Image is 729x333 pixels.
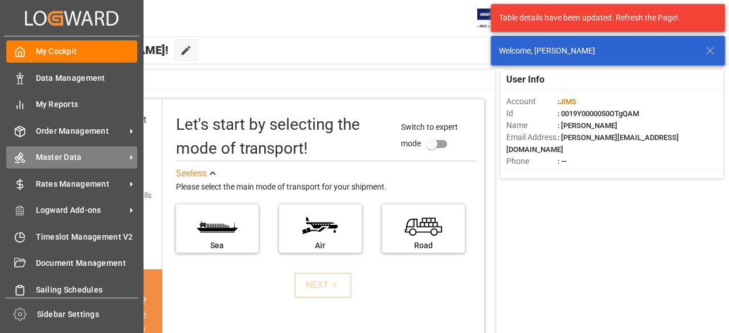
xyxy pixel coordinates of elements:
[182,240,253,252] div: Sea
[36,178,126,190] span: Rates Management
[558,97,576,106] span: :
[36,98,138,110] span: My Reports
[506,73,544,87] span: User Info
[176,113,390,161] div: Let's start by selecting the mode of transport!
[401,122,458,148] span: Switch to expert mode
[506,167,558,179] span: Account Type
[36,284,138,296] span: Sailing Schedules
[6,252,137,274] a: Document Management
[36,151,126,163] span: Master Data
[6,40,137,63] a: My Cockpit
[506,108,558,120] span: Id
[499,45,695,57] div: Welcome, [PERSON_NAME]
[6,225,137,248] a: Timeslot Management V2
[477,9,517,28] img: Exertis%20JAM%20-%20Email%20Logo.jpg_1722504956.jpg
[499,12,708,24] div: Table details have been updated. Refresh the Page!.
[36,46,138,57] span: My Cockpit
[285,240,356,252] div: Air
[6,278,137,301] a: Sailing Schedules
[506,120,558,131] span: Name
[558,109,639,118] span: : 0019Y0000050OTgQAM
[36,72,138,84] span: Data Management
[37,309,139,320] span: Sidebar Settings
[6,93,137,116] a: My Reports
[558,169,586,178] span: : Shipper
[36,125,126,137] span: Order Management
[176,167,207,180] div: See less
[506,133,679,154] span: : [PERSON_NAME][EMAIL_ADDRESS][DOMAIN_NAME]
[559,97,576,106] span: JIMS
[506,155,558,167] span: Phone
[558,157,567,166] span: : —
[306,278,341,292] div: NEXT
[506,131,558,143] span: Email Address
[294,273,351,298] button: NEXT
[36,231,138,243] span: Timeslot Management V2
[506,96,558,108] span: Account
[388,240,459,252] div: Road
[36,204,126,216] span: Logward Add-ons
[6,67,137,89] a: Data Management
[176,180,476,194] div: Please select the main mode of transport for your shipment.
[36,257,138,269] span: Document Management
[558,121,617,130] span: : [PERSON_NAME]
